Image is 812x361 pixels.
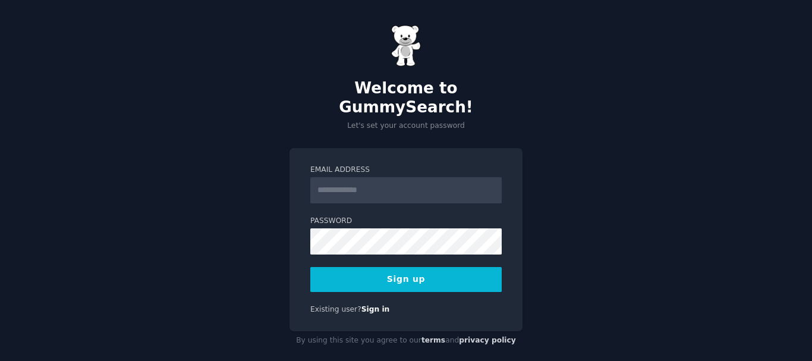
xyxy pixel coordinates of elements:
p: Let's set your account password [289,121,523,131]
label: Email Address [310,165,502,175]
h2: Welcome to GummySearch! [289,79,523,117]
a: privacy policy [459,336,516,344]
button: Sign up [310,267,502,292]
div: By using this site you agree to our and [289,331,523,350]
label: Password [310,216,502,227]
a: terms [421,336,445,344]
a: Sign in [361,305,390,313]
span: Existing user? [310,305,361,313]
img: Gummy Bear [391,25,421,67]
